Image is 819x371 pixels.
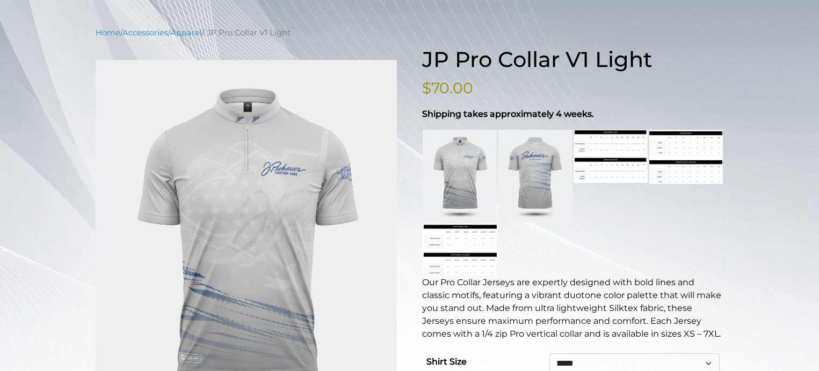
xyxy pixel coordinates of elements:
strong: Shipping takes approximately 4 weeks. [422,109,594,119]
a: Apparel [170,28,202,38]
bdi: 70.00 [422,79,473,97]
a: Accessories [122,28,168,38]
label: Shirt Size [426,353,467,370]
h1: JP Pro Collar V1 Light [422,47,724,72]
nav: Breadcrumb [96,27,724,39]
span: $ [422,79,431,97]
p: Our Pro Collar Jerseys are expertly designed with bold lines and classic motifs, featuring a vibr... [422,276,724,340]
a: Home [96,28,120,38]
